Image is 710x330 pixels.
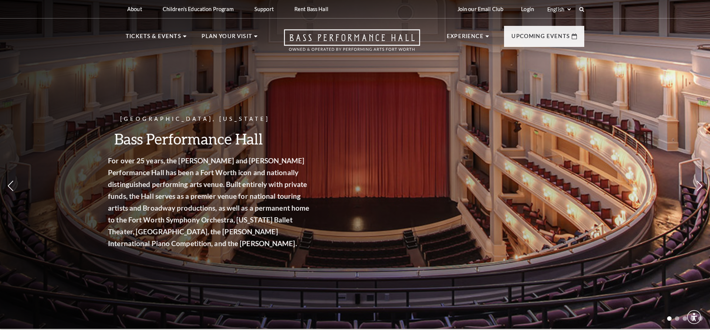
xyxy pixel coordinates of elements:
[447,32,484,45] p: Experience
[123,156,324,248] strong: For over 25 years, the [PERSON_NAME] and [PERSON_NAME] Performance Hall has been a Fort Worth ico...
[127,6,142,12] p: About
[202,32,252,45] p: Plan Your Visit
[126,32,181,45] p: Tickets & Events
[123,115,326,124] p: [GEOGRAPHIC_DATA], [US_STATE]
[511,32,570,45] p: Upcoming Events
[294,6,328,12] p: Rent Bass Hall
[254,6,274,12] p: Support
[163,6,234,12] p: Children's Education Program
[546,6,572,13] select: Select:
[123,129,326,148] h3: Bass Performance Hall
